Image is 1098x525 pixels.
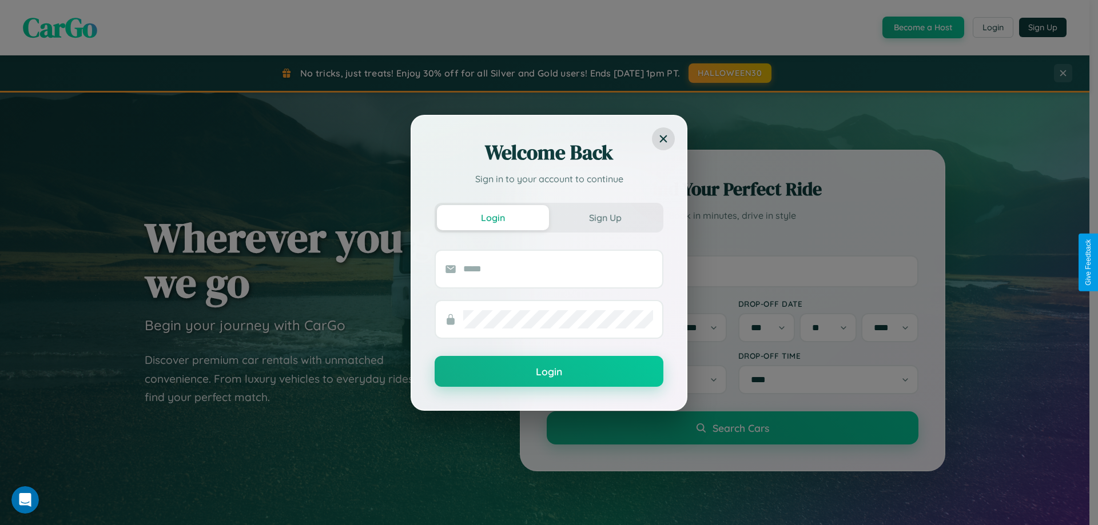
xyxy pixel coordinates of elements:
[437,205,549,230] button: Login
[435,356,663,387] button: Login
[1084,239,1092,286] div: Give Feedback
[11,486,39,514] iframe: Intercom live chat
[549,205,661,230] button: Sign Up
[435,172,663,186] p: Sign in to your account to continue
[435,139,663,166] h2: Welcome Back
